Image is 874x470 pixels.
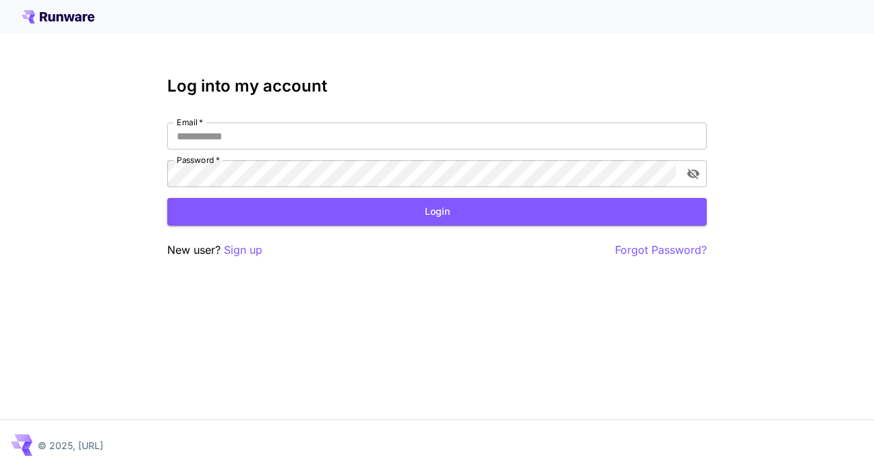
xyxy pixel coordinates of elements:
button: Login [167,198,707,226]
p: © 2025, [URL] [38,438,103,452]
button: toggle password visibility [681,162,705,186]
button: Sign up [224,242,262,259]
h3: Log into my account [167,77,707,96]
p: New user? [167,242,262,259]
button: Forgot Password? [615,242,707,259]
label: Email [177,116,203,128]
label: Password [177,154,220,166]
